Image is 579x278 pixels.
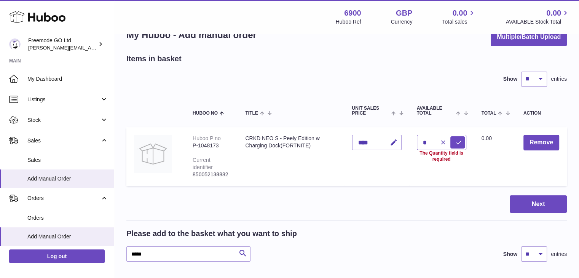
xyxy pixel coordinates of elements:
[193,157,213,170] div: Current identifier
[27,175,108,182] span: Add Manual Order
[134,135,172,173] img: CRKD NEO S - Peely Edition w Charging Dock(FORTNITE)
[27,195,100,202] span: Orders
[27,117,100,124] span: Stock
[28,45,153,51] span: [PERSON_NAME][EMAIL_ADDRESS][DOMAIN_NAME]
[27,137,100,144] span: Sales
[193,111,218,116] span: Huboo no
[396,8,412,18] strong: GBP
[417,150,466,162] div: The Quantity field is required
[27,96,100,103] span: Listings
[27,75,108,83] span: My Dashboard
[126,54,182,64] h2: Items in basket
[510,195,567,213] button: Next
[336,18,361,26] div: Huboo Ref
[352,106,390,116] span: Unit Sales Price
[491,28,567,46] button: Multiple/Batch Upload
[523,135,559,150] button: Remove
[417,106,455,116] span: AVAILABLE Total
[193,135,221,141] div: Huboo P no
[506,8,570,26] a: 0.00 AVAILABLE Stock Total
[551,251,567,258] span: entries
[391,18,413,26] div: Currency
[9,38,21,50] img: lenka.smikniarova@gioteck.com
[503,75,517,83] label: Show
[503,251,517,258] label: Show
[27,233,108,240] span: Add Manual Order
[28,37,97,51] div: Freemode GO Ltd
[193,171,230,178] div: 850052138882
[523,111,559,116] div: Action
[27,214,108,222] span: Orders
[482,111,496,116] span: Total
[546,8,561,18] span: 0.00
[344,8,361,18] strong: 6900
[551,75,567,83] span: entries
[506,18,570,26] span: AVAILABLE Stock Total
[126,228,297,239] h2: Please add to the basket what you want to ship
[482,135,492,141] span: 0.00
[238,127,344,185] td: CRKD NEO S - Peely Edition w Charging Dock(FORTNITE)
[442,18,476,26] span: Total sales
[27,157,108,164] span: Sales
[126,29,257,41] h1: My Huboo - Add manual order
[442,8,476,26] a: 0.00 Total sales
[245,111,258,116] span: Title
[9,249,105,263] a: Log out
[453,8,467,18] span: 0.00
[193,142,230,149] div: P-1048173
